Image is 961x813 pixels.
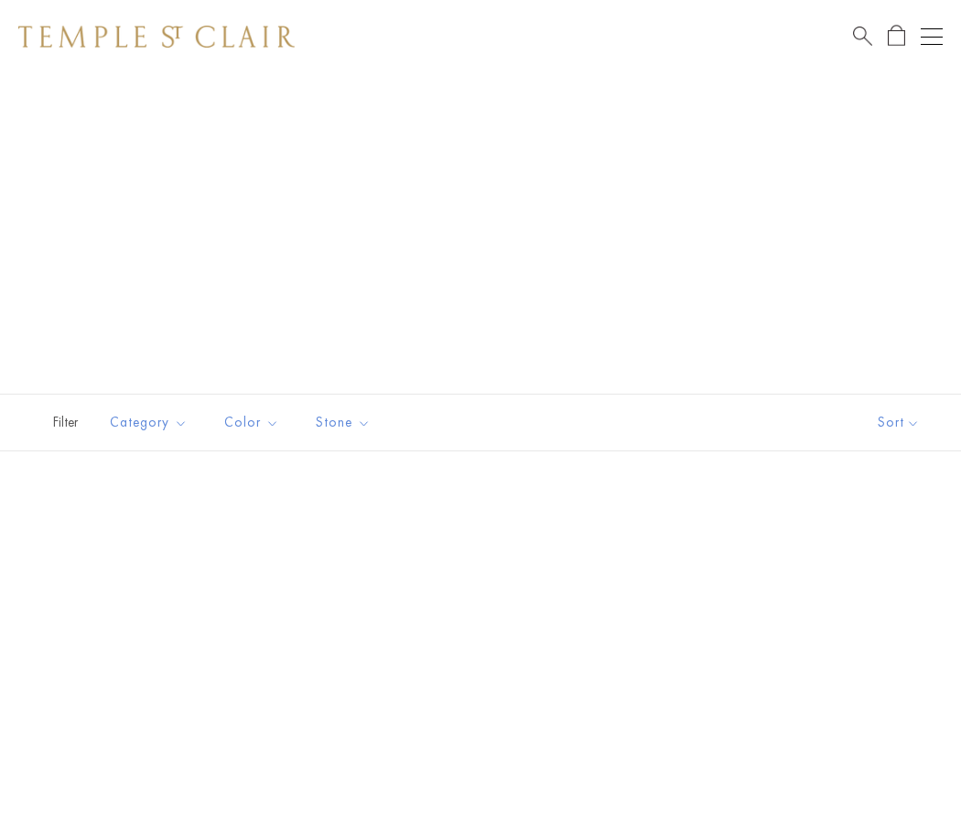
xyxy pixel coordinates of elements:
[101,411,201,434] span: Category
[18,26,295,48] img: Temple St. Clair
[837,395,961,450] button: Show sort by
[96,402,201,443] button: Category
[921,26,943,48] button: Open navigation
[215,411,293,434] span: Color
[853,25,872,48] a: Search
[888,25,905,48] a: Open Shopping Bag
[302,402,384,443] button: Stone
[307,411,384,434] span: Stone
[211,402,293,443] button: Color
